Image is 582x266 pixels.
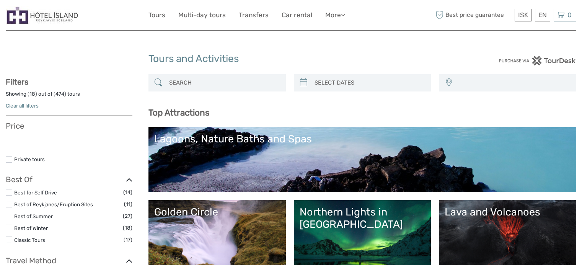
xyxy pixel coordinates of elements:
a: Lagoons, Nature Baths and Spas [154,133,571,186]
a: Best of Reykjanes/Eruption Sites [14,201,93,207]
h3: Price [6,121,132,131]
div: Lagoons, Nature Baths and Spas [154,133,571,145]
a: Clear all filters [6,103,39,109]
a: Classic Tours [14,237,45,243]
a: Best for Self Drive [14,189,57,196]
a: Best of Summer [14,213,53,219]
label: 474 [55,90,64,98]
a: Car rental [282,10,312,21]
a: Private tours [14,156,45,162]
input: SELECT DATES [311,76,427,90]
label: 18 [29,90,35,98]
a: More [325,10,345,21]
a: Northern Lights in [GEOGRAPHIC_DATA] [300,206,425,259]
b: Top Attractions [148,108,209,118]
div: Showing ( ) out of ( ) tours [6,90,132,102]
span: (27) [123,212,132,220]
a: Golden Circle [154,206,280,259]
div: Northern Lights in [GEOGRAPHIC_DATA] [300,206,425,231]
img: PurchaseViaTourDesk.png [499,56,576,65]
a: Transfers [239,10,269,21]
a: Lava and Volcanoes [445,206,571,259]
span: (18) [123,224,132,232]
h1: Tours and Activities [148,53,434,65]
div: Golden Circle [154,206,280,218]
span: ISK [518,11,528,19]
span: 0 [566,11,573,19]
a: Multi-day tours [178,10,226,21]
h3: Best Of [6,175,132,184]
div: Lava and Volcanoes [445,206,571,218]
img: Hótel Ísland [6,6,79,24]
div: EN [535,9,550,21]
input: SEARCH [166,76,282,90]
h3: Travel Method [6,256,132,265]
span: (11) [124,200,132,209]
span: (17) [124,235,132,244]
a: Best of Winter [14,225,48,231]
a: Tours [148,10,165,21]
strong: Filters [6,77,28,86]
span: Best price guarantee [434,9,513,21]
span: (14) [123,188,132,197]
